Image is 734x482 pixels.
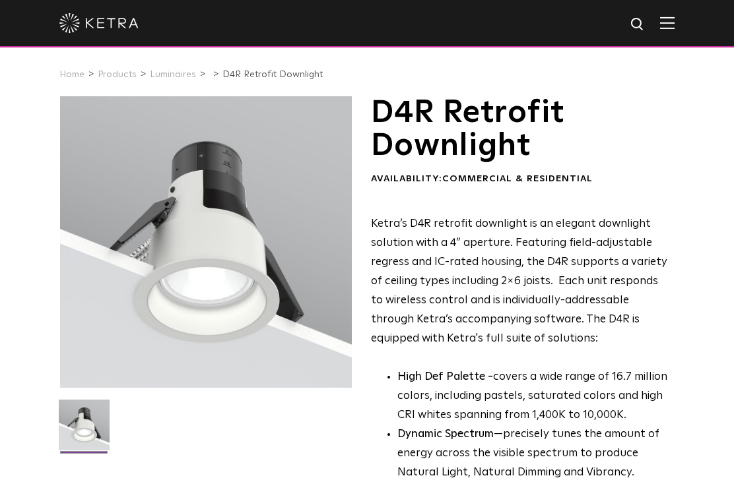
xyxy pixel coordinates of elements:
[150,70,196,79] a: Luminaires
[371,173,669,186] div: Availability:
[397,368,669,425] p: covers a wide range of 16.7 million colors, including pastels, saturated colors and high CRI whit...
[222,70,323,79] a: D4R Retrofit Downlight
[660,16,675,29] img: Hamburger%20Nav.svg
[442,174,593,183] span: Commercial & Residential
[59,70,84,79] a: Home
[59,13,139,33] img: ketra-logo-2019-white
[397,371,493,382] strong: High Def Palette -
[371,96,669,163] h1: D4R Retrofit Downlight
[371,215,669,348] p: Ketra’s D4R retrofit downlight is an elegant downlight solution with a 4” aperture. Featuring fie...
[630,16,646,33] img: search icon
[98,70,137,79] a: Products
[397,429,494,440] strong: Dynamic Spectrum
[59,400,110,460] img: D4R Retrofit Downlight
